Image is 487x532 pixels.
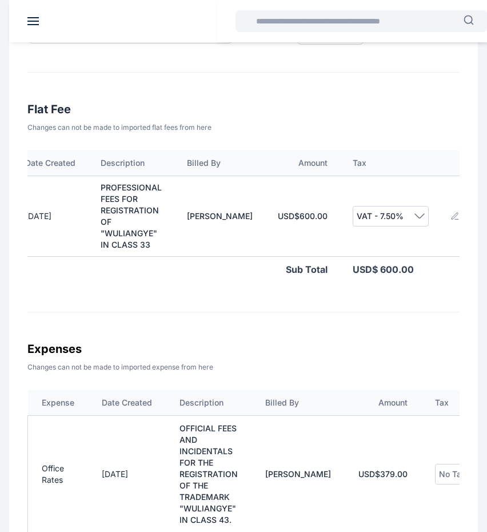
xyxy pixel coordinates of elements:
[88,176,174,256] td: PROFESSIONAL FEES FOR REGISTRATION OF "WULIANGYE" IN CLASS 33
[252,390,345,416] th: Billed By
[286,263,328,276] p: Sub Total
[340,150,441,176] th: Tax
[27,123,460,132] p: Changes can not be made to imported flat fees from here
[13,176,88,256] td: [DATE]
[28,390,88,416] th: Expense
[13,150,88,176] th: Date Created
[340,257,487,282] p: USD$ 600.00
[174,176,265,256] td: [PERSON_NAME]
[27,363,460,372] p: Changes can not be made to imported expense from here
[88,150,174,176] th: Description
[345,390,421,416] th: Amount
[357,209,404,223] span: VAT - 7.50%
[27,340,460,358] h3: Expenses
[166,390,252,416] th: Description
[265,150,340,176] th: Amount
[88,390,166,416] th: Date Created
[174,150,265,176] th: Billed By
[265,176,340,256] td: USD$ 600.00
[27,100,460,118] h3: Flat Fee
[439,467,466,481] span: No Tax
